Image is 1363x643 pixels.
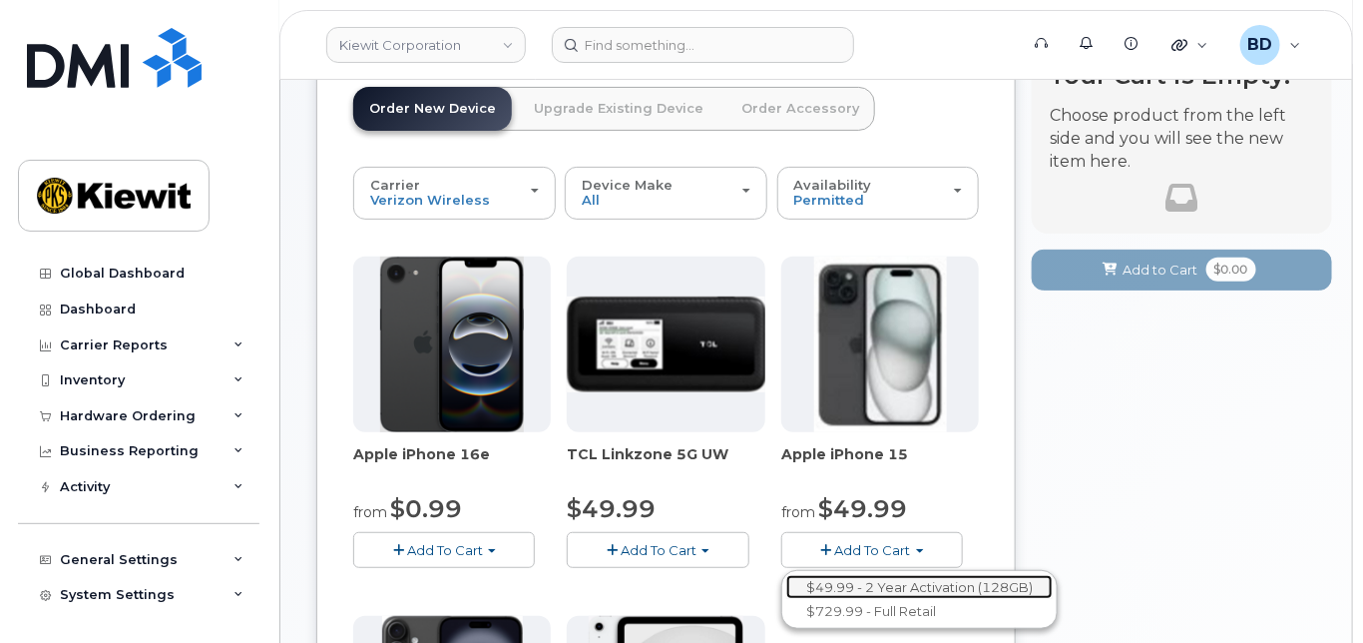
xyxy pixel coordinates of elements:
span: Permitted [794,192,865,208]
span: BD [1247,33,1272,57]
div: Quicklinks [1157,25,1222,65]
a: Kiewit Corporation [326,27,526,63]
span: Device Make [582,177,673,193]
a: Upgrade Existing Device [518,87,719,131]
span: Carrier [370,177,420,193]
span: $0.99 [390,494,462,523]
span: All [582,192,600,208]
a: $729.99 - Full Retail [786,599,1053,624]
a: $49.99 - 2 Year Activation (128GB) [786,575,1053,600]
span: $49.99 [818,494,907,523]
div: Apple iPhone 16e [353,444,551,484]
p: Choose product from the left side and you will see the new item here. [1050,105,1314,174]
img: linkzone5g.png [567,297,764,392]
span: Add to Cart [1124,261,1198,280]
button: Add To Cart [567,532,748,567]
button: Add To Cart [781,532,963,567]
button: Add To Cart [353,532,535,567]
img: iphone15.jpg [814,257,947,432]
small: from [353,503,387,521]
button: Availability Permitted [777,167,980,219]
input: Find something... [552,27,854,63]
button: Add to Cart $0.00 [1032,250,1332,291]
a: Order New Device [353,87,512,131]
span: $0.00 [1206,258,1256,282]
img: iphone16e.png [380,257,524,432]
a: Order Accessory [725,87,875,131]
span: Verizon Wireless [370,192,490,208]
div: Apple iPhone 15 [781,444,979,484]
span: Availability [794,177,872,193]
button: Device Make All [565,167,767,219]
span: Add To Cart [407,542,483,558]
small: from [781,503,815,521]
div: Barbara Dye [1226,25,1315,65]
span: $49.99 [567,494,656,523]
span: Add To Cart [835,542,911,558]
div: TCL Linkzone 5G UW [567,444,764,484]
h4: Your Cart is Empty! [1050,62,1314,89]
iframe: Messenger Launcher [1276,556,1348,628]
button: Carrier Verizon Wireless [353,167,556,219]
span: Add To Cart [621,542,696,558]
